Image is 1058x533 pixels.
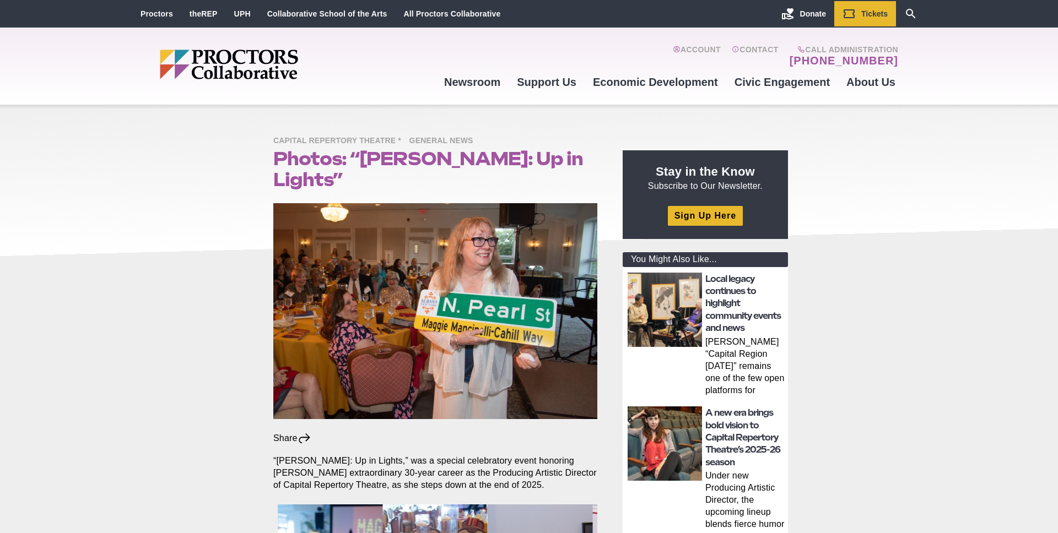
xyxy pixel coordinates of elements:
[834,1,896,26] a: Tickets
[585,67,726,97] a: Economic Development
[861,9,888,18] span: Tickets
[705,274,781,334] a: Local legacy continues to highlight community events and news
[273,148,597,190] h1: Photos: “[PERSON_NAME]: Up in Lights”
[673,45,721,67] a: Account
[636,164,775,192] p: Subscribe to Our Newsletter.
[773,1,834,26] a: Donate
[234,9,251,18] a: UPH
[668,206,743,225] a: Sign Up Here
[726,67,838,97] a: Civic Engagement
[436,67,509,97] a: Newsroom
[705,470,785,532] p: Under new Producing Artistic Director, the upcoming lineup blends fierce humor and dazzling theat...
[623,252,788,267] div: You Might Also Like...
[273,432,311,444] div: Share
[896,1,926,26] a: Search
[705,407,780,467] a: A new era brings bold vision to Capital Repertory Theatre’s 2025-26 season
[628,273,702,347] img: thumbnail: Local legacy continues to highlight community events and news
[403,9,500,18] a: All Proctors Collaborative
[705,336,785,399] p: [PERSON_NAME] “Capital Region [DATE]” remains one of the few open platforms for everyday voices S...
[838,67,904,97] a: About Us
[790,54,898,67] a: [PHONE_NUMBER]
[656,165,755,178] strong: Stay in the Know
[800,9,826,18] span: Donate
[273,455,597,491] p: “[PERSON_NAME]: Up in Lights,” was a special celebratory event honoring [PERSON_NAME] extraordina...
[409,134,479,148] span: General News
[267,9,387,18] a: Collaborative School of the Arts
[160,50,383,79] img: Proctors logo
[628,406,702,481] img: thumbnail: A new era brings bold vision to Capital Repertory Theatre’s 2025-26 season
[141,9,173,18] a: Proctors
[273,135,407,145] a: Capital Repertory Theatre *
[273,134,407,148] span: Capital Repertory Theatre *
[509,67,585,97] a: Support Us
[190,9,218,18] a: theREP
[732,45,779,67] a: Contact
[409,135,479,145] a: General News
[786,45,898,54] span: Call Administration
